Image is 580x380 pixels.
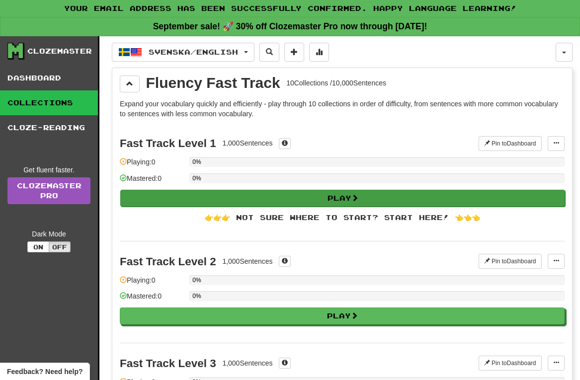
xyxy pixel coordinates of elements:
div: Playing: 0 [120,157,184,173]
div: Mastered: 0 [120,173,184,190]
button: Pin toDashboard [479,254,542,269]
div: 1,000 Sentences [222,256,272,266]
a: ClozemasterPro [7,177,90,204]
button: Svenska/English [112,43,254,62]
div: 10 Collections / 10,000 Sentences [286,78,386,88]
button: Off [49,241,71,252]
p: Expand your vocabulary quickly and efficiently - play through 10 collections in order of difficul... [120,99,565,119]
button: On [27,241,49,252]
div: Playing: 0 [120,275,184,292]
div: 👉👉👉 Not sure where to start? Start here! 👈👈👈 [120,213,565,223]
div: 1,000 Sentences [222,138,272,148]
div: Fast Track Level 3 [120,357,216,370]
button: Pin toDashboard [479,356,542,371]
button: Play [120,307,565,324]
button: Play [120,190,565,207]
span: Open feedback widget [7,367,83,377]
div: Fast Track Level 1 [120,137,216,150]
div: Fluency Fast Track [146,76,280,90]
div: Get fluent faster. [7,165,90,175]
div: Mastered: 0 [120,291,184,307]
button: Search sentences [259,43,279,62]
span: Svenska / English [149,48,238,56]
strong: September sale! 🚀 30% off Clozemaster Pro now through [DATE]! [153,21,427,31]
div: Dark Mode [7,229,90,239]
div: 1,000 Sentences [222,358,272,368]
div: Fast Track Level 2 [120,255,216,268]
button: Add sentence to collection [284,43,304,62]
button: More stats [309,43,329,62]
div: Clozemaster [27,46,92,56]
button: Pin toDashboard [479,136,542,151]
